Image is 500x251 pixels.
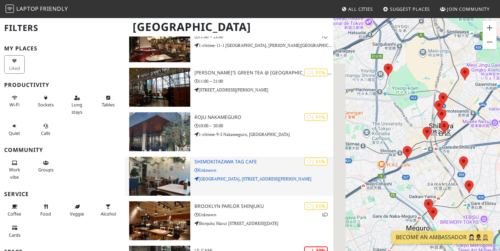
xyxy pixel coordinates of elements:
a: LaptopFriendly LaptopFriendly [6,3,68,15]
h3: [PERSON_NAME]'s green tea @ [GEOGRAPHIC_DATA] [GEOGRAPHIC_DATA] [194,70,333,76]
p: [STREET_ADDRESS][PERSON_NAME] [194,87,333,93]
button: Zoom arrière [483,35,497,49]
a: Shimokitazawa Tag Cafe | 51% Shimokitazawa Tag Cafe Unknown [GEOGRAPHIC_DATA], [STREET_ADDRESS][P... [125,157,333,196]
h3: Service [4,191,121,197]
button: Veggie [67,201,87,219]
p: 11:00 – 21:00 [194,78,333,84]
p: Unknown [194,211,333,218]
h3: My Places [4,45,121,52]
h3: Shimokitazawa Tag Cafe [194,159,333,165]
span: Stable Wi-Fi [9,102,19,108]
a: All Cities [339,3,376,15]
p: 1 [322,211,328,218]
span: Alcohol [101,211,116,217]
p: 1-chōme-11-1 [GEOGRAPHIC_DATA], [PERSON_NAME][GEOGRAPHIC_DATA], 150-0002, [GEOGRAPHIC_DATA] [194,42,333,49]
button: Groups [35,157,56,176]
img: nana's green tea @ Tokyo Dome City LaQua [129,68,190,107]
span: Credit cards [9,232,20,238]
a: Join Community [437,3,492,15]
a: Suggest Places [380,3,433,15]
span: Food [40,211,51,217]
button: Calls [35,120,56,139]
p: Unknown [194,167,333,173]
a: Roju Nakameguro | 51% Roju Nakameguro 10:00 – 20:00 1-chōme-9-3 Nakameguro, [GEOGRAPHIC_DATA] [125,112,333,151]
button: Cards [4,222,25,241]
button: Alcohol [98,201,118,219]
button: Sockets [35,92,56,111]
span: People working [9,167,20,180]
div: | 51% [304,68,328,76]
span: Laptop [16,5,39,13]
h3: Roju Nakameguro [194,114,333,120]
span: Power sockets [38,102,54,108]
h2: Filters [4,17,121,39]
button: Food [35,201,56,219]
img: LaptopFriendly [6,5,14,13]
h3: Brooklyn Parlor SHINJUKU [194,203,333,209]
span: Suggest Places [390,6,430,12]
img: Roju Nakameguro [129,112,190,151]
span: Video/audio calls [41,130,50,136]
p: Shinjuku Marui [STREET_ADDRESS][DATE] [194,220,333,227]
img: Shimokitazawa Tag Cafe [129,157,190,196]
button: Long stays [67,92,87,118]
a: nana's green tea @ Tokyo Dome City LaQua | 51% [PERSON_NAME]'s green tea @ [GEOGRAPHIC_DATA] [GEO... [125,68,333,107]
span: Quiet [9,130,20,136]
span: All Cities [348,6,373,12]
div: | 51% [304,157,328,165]
span: Coffee [8,211,21,217]
h3: Community [4,147,121,153]
span: Work-friendly tables [102,102,115,108]
p: 10:00 – 20:00 [194,122,333,129]
button: Work vibe [4,157,25,183]
span: Veggie [70,211,84,217]
button: Zoom avant [483,21,497,35]
p: [GEOGRAPHIC_DATA], [STREET_ADDRESS][PERSON_NAME] [194,176,333,182]
h1: [GEOGRAPHIC_DATA] [127,17,332,37]
img: Brooklyn Parlor SHINJUKU [129,201,190,240]
a: Become an Ambassador 🤵🏻‍♀️🤵🏾‍♂️🤵🏼‍♀️ [392,231,493,244]
button: Wi-Fi [4,92,25,111]
p: 1-chōme-9-3 Nakameguro, [GEOGRAPHIC_DATA] [194,131,333,138]
span: Join Community [447,6,490,12]
button: Coffee [4,201,25,219]
span: Friendly [40,5,68,13]
h3: Productivity [4,82,121,88]
span: Group tables [38,167,53,173]
button: Tables [98,92,118,111]
span: Long stays [72,102,82,115]
div: | 51% [304,202,328,210]
button: Quiet [4,120,25,139]
div: | 51% [304,113,328,121]
a: Brooklyn Parlor SHINJUKU | 51% 1 Brooklyn Parlor SHINJUKU Unknown Shinjuku Marui [STREET_ADDRESS]... [125,201,333,240]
